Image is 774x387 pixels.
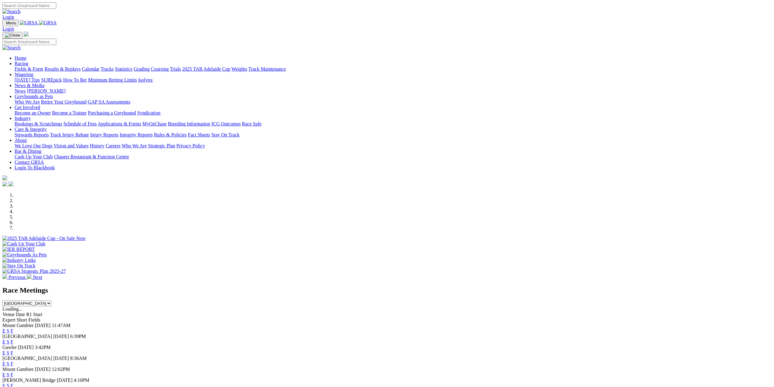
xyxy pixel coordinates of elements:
[35,345,51,350] span: 3:42PM
[11,350,13,355] a: F
[16,312,25,317] span: Date
[2,20,19,26] button: Toggle navigation
[15,127,47,132] a: Care & Integrity
[15,55,26,61] a: Home
[15,143,52,148] a: We Love Our Dogs
[2,181,7,186] img: facebook.svg
[11,328,13,333] a: F
[2,323,34,328] span: Mount Gambier
[142,121,167,126] a: MyOzChase
[88,99,130,104] a: GAP SA Assessments
[2,361,5,366] a: E
[15,132,772,138] div: Care & Integrity
[15,154,772,160] div: Bar & Dining
[211,132,239,137] a: Stay On Track
[2,247,35,252] img: IER REPORT
[2,236,86,241] img: 2025 TAB Adelaide Cup - On Sale Now
[137,110,160,115] a: Syndication
[70,356,87,361] span: 8:36AM
[2,328,5,333] a: E
[15,116,31,121] a: Industry
[2,241,45,247] img: Cash Up Your Club
[15,165,55,170] a: Login To Blackbook
[88,77,137,83] a: Minimum Betting Limits
[2,275,27,280] a: Previous
[176,143,205,148] a: Privacy Policy
[15,77,40,83] a: [DATE] Tips
[28,317,40,322] span: Fields
[115,66,133,72] a: Statistics
[15,149,41,154] a: Bar & Dining
[2,367,34,372] span: Mount Gambier
[122,143,147,148] a: Who We Are
[2,14,14,19] a: Login
[2,350,5,355] a: E
[26,312,42,317] span: R1 Start
[15,66,772,72] div: Racing
[18,345,34,350] span: [DATE]
[57,378,73,383] span: [DATE]
[170,66,181,72] a: Trials
[2,32,23,39] button: Toggle navigation
[41,99,87,104] a: Retire Your Greyhound
[7,350,9,355] a: S
[33,275,42,280] span: Next
[88,110,136,115] a: Purchasing a Greyhound
[2,306,22,311] span: Loading...
[2,39,56,45] input: Search
[15,121,62,126] a: Bookings & Scratchings
[2,372,5,377] a: E
[70,334,86,339] span: 6:39PM
[2,269,66,274] img: GRSA Strategic Plan 2025-27
[2,345,17,350] span: Gawler
[2,339,5,344] a: E
[2,263,35,269] img: Stay On Track
[11,372,13,377] a: F
[2,312,15,317] span: Venue
[2,274,7,279] img: chevron-left-pager-white.svg
[5,33,20,38] img: Close
[15,105,40,110] a: Get Involved
[148,143,175,148] a: Strategic Plan
[134,66,150,72] a: Grading
[2,26,14,31] a: Login
[15,88,26,93] a: News
[106,143,120,148] a: Careers
[52,323,71,328] span: 11:47AM
[52,110,87,115] a: Become a Trainer
[11,361,13,366] a: F
[35,367,51,372] span: [DATE]
[15,110,772,116] div: Get Involved
[9,275,26,280] span: Previous
[15,99,772,105] div: Greyhounds as Pets
[168,121,210,126] a: Breeding Information
[54,143,89,148] a: Vision and Values
[24,32,29,37] img: logo-grsa-white.png
[15,88,772,94] div: News & Media
[15,94,53,99] a: Greyhounds as Pets
[154,132,187,137] a: Rules & Policies
[211,121,241,126] a: ICG Outcomes
[27,274,32,279] img: chevron-right-pager-white.svg
[7,328,9,333] a: S
[44,66,81,72] a: Results & Replays
[15,72,33,77] a: Wagering
[188,132,210,137] a: Fact Sheets
[2,356,52,361] span: [GEOGRAPHIC_DATA]
[101,66,114,72] a: Tracks
[50,132,89,137] a: Track Injury Rebate
[2,45,21,51] img: Search
[15,83,44,88] a: News & Media
[27,88,65,93] a: [PERSON_NAME]
[15,121,772,127] div: Industry
[2,2,56,9] input: Search
[231,66,247,72] a: Weights
[2,9,21,14] img: Search
[98,121,141,126] a: Applications & Forms
[2,175,7,180] img: logo-grsa-white.png
[82,66,99,72] a: Calendar
[15,132,49,137] a: Stewards Reports
[248,66,286,72] a: Track Maintenance
[7,339,9,344] a: S
[53,334,69,339] span: [DATE]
